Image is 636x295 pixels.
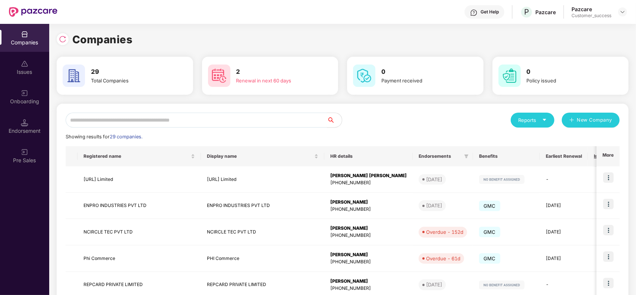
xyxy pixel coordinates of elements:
[426,176,442,183] div: [DATE]
[327,113,342,128] button: search
[21,148,28,156] img: svg+xml;base64,PHN2ZyB3aWR0aD0iMjAiIGhlaWdodD0iMjAiIHZpZXdCb3g9IjAgMCAyMCAyMCIgZmlsbD0ibm9uZSIgeG...
[594,255,614,262] div: 4
[426,202,442,209] div: [DATE]
[603,225,614,235] img: icon
[569,117,574,123] span: plus
[84,153,189,159] span: Registered name
[21,119,28,126] img: svg+xml;base64,PHN2ZyB3aWR0aD0iMTQuNSIgaGVpZ2h0PSIxNC41IiB2aWV3Qm94PSIwIDAgMTYgMTYiIGZpbGw9Im5vbm...
[527,77,608,84] div: Policy issued
[603,251,614,262] img: icon
[542,117,547,122] span: caret-down
[78,219,201,245] td: NCIRCLE TEC PVT LTD
[426,255,460,262] div: Overdue - 61d
[540,166,588,193] td: -
[479,175,525,184] img: svg+xml;base64,PHN2ZyB4bWxucz0iaHR0cDovL3d3dy53My5vcmcvMjAwMC9zdmciIHdpZHRoPSIxMjIiIGhlaWdodD0iMj...
[330,251,407,258] div: [PERSON_NAME]
[603,172,614,183] img: icon
[66,134,142,139] span: Showing results for
[527,67,608,77] h3: 0
[620,9,626,15] img: svg+xml;base64,PHN2ZyBpZD0iRHJvcGRvd24tMzJ4MzIiIHhtbG5zPSJodHRwOi8vd3d3LnczLm9yZy8yMDAwL3N2ZyIgd2...
[479,280,525,289] img: svg+xml;base64,PHN2ZyB4bWxucz0iaHR0cDovL3d3dy53My5vcmcvMjAwMC9zdmciIHdpZHRoPSIxMjIiIGhlaWdodD0iMj...
[540,219,588,245] td: [DATE]
[594,153,608,159] span: Issues
[207,153,313,159] span: Display name
[330,285,407,292] div: [PHONE_NUMBER]
[330,206,407,213] div: [PHONE_NUMBER]
[540,146,588,166] th: Earliest Renewal
[603,199,614,209] img: icon
[330,225,407,232] div: [PERSON_NAME]
[21,90,28,97] img: svg+xml;base64,PHN2ZyB3aWR0aD0iMjAiIGhlaWdodD0iMjAiIHZpZXdCb3g9IjAgMCAyMCAyMCIgZmlsbD0ibm9uZSIgeG...
[419,153,461,159] span: Endorsements
[21,31,28,38] img: svg+xml;base64,PHN2ZyBpZD0iQ29tcGFuaWVzIiB4bWxucz0iaHR0cDovL3d3dy53My5vcmcvMjAwMC9zdmciIHdpZHRoPS...
[470,9,478,16] img: svg+xml;base64,PHN2ZyBpZD0iSGVscC0zMngzMiIgeG1sbnM9Imh0dHA6Ly93d3cudzMub3JnLzIwMDAvc3ZnIiB3aWR0aD...
[463,152,470,161] span: filter
[572,13,611,19] div: Customer_success
[78,193,201,219] td: ENPRO INDUSTRIES PVT LTD
[78,166,201,193] td: [URL] Limited
[236,77,317,84] div: Renewal in next 60 days
[479,227,500,237] span: GMC
[21,60,28,68] img: svg+xml;base64,PHN2ZyBpZD0iSXNzdWVzX2Rpc2FibGVkIiB4bWxucz0iaHR0cDovL3d3dy53My5vcmcvMjAwMC9zdmciIH...
[78,146,201,166] th: Registered name
[596,146,620,166] th: More
[72,31,133,48] h1: Companies
[330,199,407,206] div: [PERSON_NAME]
[381,67,462,77] h3: 0
[59,35,66,43] img: svg+xml;base64,PHN2ZyBpZD0iUmVsb2FkLTMyeDMyIiB4bWxucz0iaHR0cDovL3d3dy53My5vcmcvMjAwMC9zdmciIHdpZH...
[473,146,540,166] th: Benefits
[201,245,324,272] td: PHI Commerce
[535,9,556,16] div: Pazcare
[540,193,588,219] td: [DATE]
[540,245,588,272] td: [DATE]
[426,281,442,288] div: [DATE]
[479,253,500,264] span: GMC
[518,116,547,124] div: Reports
[594,202,614,209] div: 0
[426,228,463,236] div: Overdue - 152d
[201,166,324,193] td: [URL] Limited
[201,146,324,166] th: Display name
[603,278,614,288] img: icon
[594,229,614,236] div: 0
[201,219,324,245] td: NCIRCLE TEC PVT LTD
[588,146,620,166] th: Issues
[498,65,521,87] img: svg+xml;base64,PHN2ZyB4bWxucz0iaHR0cDovL3d3dy53My5vcmcvMjAwMC9zdmciIHdpZHRoPSI2MCIgaGVpZ2h0PSI2MC...
[353,65,375,87] img: svg+xml;base64,PHN2ZyB4bWxucz0iaHR0cDovL3d3dy53My5vcmcvMjAwMC9zdmciIHdpZHRoPSI2MCIgaGVpZ2h0PSI2MC...
[9,7,57,17] img: New Pazcare Logo
[63,65,85,87] img: svg+xml;base64,PHN2ZyB4bWxucz0iaHR0cDovL3d3dy53My5vcmcvMjAwMC9zdmciIHdpZHRoPSI2MCIgaGVpZ2h0PSI2MC...
[208,65,230,87] img: svg+xml;base64,PHN2ZyB4bWxucz0iaHR0cDovL3d3dy53My5vcmcvMjAwMC9zdmciIHdpZHRoPSI2MCIgaGVpZ2h0PSI2MC...
[330,172,407,179] div: [PERSON_NAME] [PERSON_NAME]
[324,146,413,166] th: HR details
[464,154,469,159] span: filter
[481,9,499,15] div: Get Help
[577,116,613,124] span: New Company
[594,281,614,288] div: 0
[236,67,317,77] h3: 2
[91,67,172,77] h3: 29
[330,258,407,266] div: [PHONE_NUMBER]
[78,245,201,272] td: Phi Commerce
[572,6,611,13] div: Pazcare
[594,176,614,183] div: 0
[110,134,142,139] span: 29 companies.
[201,193,324,219] td: ENPRO INDUSTRIES PVT LTD
[524,7,529,16] span: P
[327,117,342,123] span: search
[479,201,500,211] span: GMC
[562,113,620,128] button: plusNew Company
[330,179,407,186] div: [PHONE_NUMBER]
[381,77,462,84] div: Payment received
[330,278,407,285] div: [PERSON_NAME]
[330,232,407,239] div: [PHONE_NUMBER]
[91,77,172,84] div: Total Companies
